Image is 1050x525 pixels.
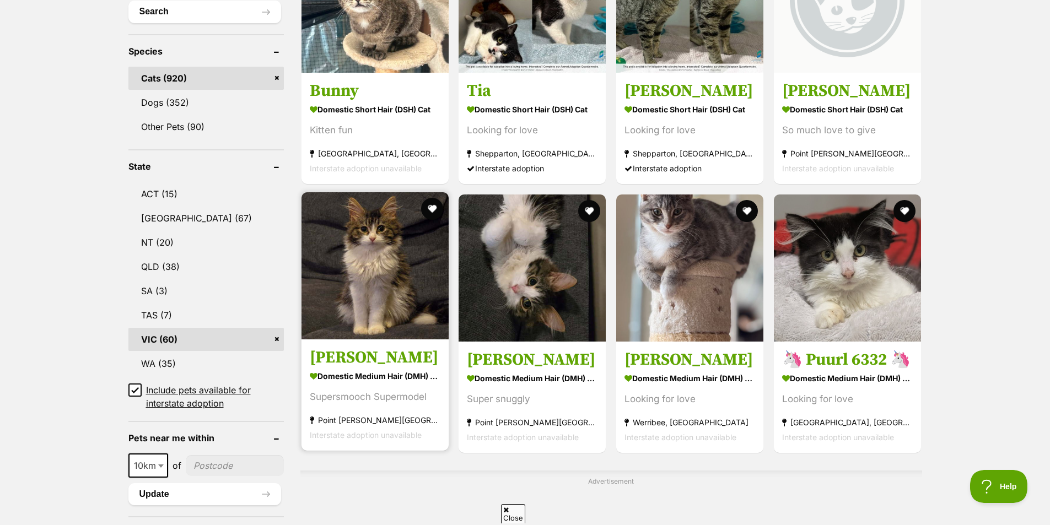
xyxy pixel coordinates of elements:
header: Pets near me within [128,433,284,443]
a: Include pets available for interstate adoption [128,383,284,410]
h3: Tia [467,80,597,101]
header: Species [128,46,284,56]
a: Cats (920) [128,67,284,90]
h3: [PERSON_NAME] [310,347,440,368]
a: VIC (60) [128,328,284,351]
h3: 🦄 Puurl 6332 🦄 [782,349,913,370]
strong: Domestic Medium Hair (DMH) Cat [310,368,440,384]
h3: [PERSON_NAME] [467,349,597,370]
strong: Domestic Short Hair (DSH) Cat [782,101,913,117]
span: of [173,459,181,472]
strong: Domestic Short Hair (DSH) Cat [310,101,440,117]
input: postcode [186,455,284,476]
strong: Domestic Short Hair (DSH) Cat [467,101,597,117]
span: Interstate adoption unavailable [467,432,579,442]
a: NT (20) [128,231,284,254]
strong: Domestic Short Hair (DSH) Cat [624,101,755,117]
strong: Domestic Medium Hair (DMH) Cat [624,370,755,386]
span: Interstate adoption unavailable [310,164,422,173]
iframe: Help Scout Beacon - Open [970,470,1028,503]
span: Interstate adoption unavailable [782,432,894,442]
a: [PERSON_NAME] Domestic Medium Hair (DMH) Cat Supersmooch Supermodel Point [PERSON_NAME][GEOGRAPHI... [301,339,449,451]
img: Gracie - Domestic Medium Hair (DMH) Cat [459,194,606,342]
a: Bunny Domestic Short Hair (DSH) Cat Kitten fun [GEOGRAPHIC_DATA], [GEOGRAPHIC_DATA] Interstate ad... [301,72,449,184]
div: So much love to give [782,123,913,138]
a: Tia Domestic Short Hair (DSH) Cat Looking for love Shepparton, [GEOGRAPHIC_DATA] Interstate adoption [459,72,606,184]
button: favourite [421,198,443,220]
strong: Werribee, [GEOGRAPHIC_DATA] [624,415,755,430]
strong: Domestic Medium Hair (DMH) Cat [467,370,597,386]
div: Looking for love [467,123,597,138]
strong: Point [PERSON_NAME][GEOGRAPHIC_DATA] [467,415,597,430]
img: Amy Six - Domestic Medium Hair (DMH) Cat [616,194,763,342]
div: Kitten fun [310,123,440,138]
a: SA (3) [128,279,284,302]
button: favourite [893,200,916,222]
a: 🦄 Puurl 6332 🦄 Domestic Medium Hair (DMH) Cat Looking for love [GEOGRAPHIC_DATA], [GEOGRAPHIC_DAT... [774,341,921,453]
strong: Shepparton, [GEOGRAPHIC_DATA] [467,146,597,161]
span: Interstate adoption unavailable [310,430,422,440]
a: [PERSON_NAME] Domestic Short Hair (DSH) Cat Looking for love Shepparton, [GEOGRAPHIC_DATA] Inters... [616,72,763,184]
span: Interstate adoption unavailable [782,164,894,173]
span: Close [501,504,525,523]
span: 10km [130,458,167,473]
div: Looking for love [782,392,913,407]
div: Looking for love [624,123,755,138]
strong: Point [PERSON_NAME][GEOGRAPHIC_DATA] [782,146,913,161]
h3: [PERSON_NAME] [782,80,913,101]
a: Other Pets (90) [128,115,284,138]
h3: [PERSON_NAME] [624,80,755,101]
a: Dogs (352) [128,91,284,114]
button: favourite [736,200,758,222]
strong: [GEOGRAPHIC_DATA], [GEOGRAPHIC_DATA] [310,146,440,161]
a: WA (35) [128,352,284,375]
a: [PERSON_NAME] Domestic Short Hair (DSH) Cat So much love to give Point [PERSON_NAME][GEOGRAPHIC_D... [774,72,921,184]
a: TAS (7) [128,304,284,327]
a: [GEOGRAPHIC_DATA] (67) [128,207,284,230]
span: 10km [128,453,168,478]
div: Super snuggly [467,392,597,407]
button: Update [128,483,281,505]
a: [PERSON_NAME] Domestic Medium Hair (DMH) Cat Super snuggly Point [PERSON_NAME][GEOGRAPHIC_DATA] I... [459,341,606,453]
strong: Point [PERSON_NAME][GEOGRAPHIC_DATA] [310,413,440,427]
img: 🦄 Puurl 6332 🦄 - Domestic Medium Hair (DMH) Cat [774,194,921,342]
a: ACT (15) [128,182,284,205]
div: Looking for love [624,392,755,407]
strong: Domestic Medium Hair (DMH) Cat [782,370,913,386]
a: [PERSON_NAME] Domestic Medium Hair (DMH) Cat Looking for love Werribee, [GEOGRAPHIC_DATA] Interst... [616,341,763,453]
strong: Shepparton, [GEOGRAPHIC_DATA] [624,146,755,161]
button: Search [128,1,281,23]
img: Maggie - Domestic Medium Hair (DMH) Cat [301,192,449,339]
a: QLD (38) [128,255,284,278]
h3: [PERSON_NAME] [624,349,755,370]
h3: Bunny [310,80,440,101]
span: Interstate adoption unavailable [624,432,736,442]
div: Interstate adoption [624,161,755,176]
header: State [128,161,284,171]
div: Interstate adoption [467,161,597,176]
span: Include pets available for interstate adoption [146,383,284,410]
div: Supersmooch Supermodel [310,389,440,404]
button: favourite [578,200,600,222]
strong: [GEOGRAPHIC_DATA], [GEOGRAPHIC_DATA] [782,415,913,430]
